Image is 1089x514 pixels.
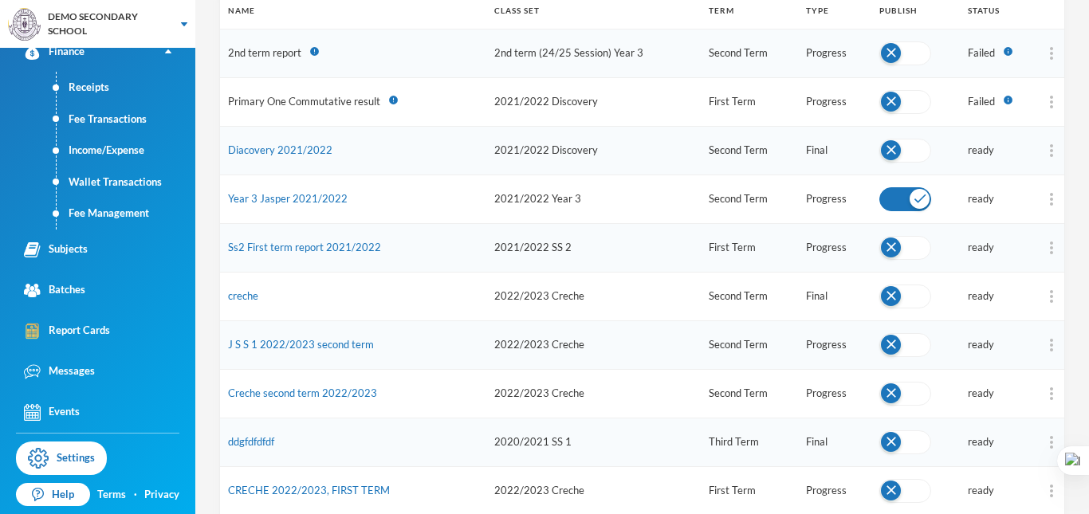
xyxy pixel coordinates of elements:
td: Final [798,126,871,175]
div: Events [24,404,80,421]
div: · [134,487,137,503]
a: Fee Management [57,198,195,230]
a: Help [16,483,90,507]
td: Second Term [701,272,798,320]
img: ... [1050,193,1053,206]
a: ddgfdfdfdf [228,435,274,448]
td: 2020/2021 SS 1 [486,418,701,466]
span: No students in report [228,95,380,108]
i: info [1003,46,1013,57]
td: 2021/2022 Year 3 [486,175,701,223]
td: Progress [798,175,871,223]
td: ready [960,369,1040,418]
img: ... [1050,96,1053,108]
div: Subjects [24,241,88,258]
a: Receipts [57,72,195,104]
td: 2021/2022 SS 2 [486,223,701,272]
a: Terms [97,487,126,503]
div: Finance [24,43,85,60]
td: 2022/2023 Creche [486,320,701,369]
td: Progress [798,29,871,77]
a: Privacy [144,487,179,503]
span: No students in report [228,46,301,59]
img: logo [9,9,41,41]
a: creche [228,289,258,302]
img: ... [1050,144,1053,157]
td: Second Term [701,320,798,369]
div: Report Cards [24,323,110,339]
td: Second Term [701,175,798,223]
td: 2021/2022 Discovery [486,77,701,126]
div: Batches [24,282,85,299]
td: ready [960,223,1040,272]
img: ... [1050,485,1053,497]
td: ready [960,272,1040,320]
td: Third Term [701,418,798,466]
a: Ss2 First term report 2021/2022 [228,241,381,253]
img: ... [1050,387,1053,400]
a: Settings [16,441,107,475]
i: error [309,46,320,57]
img: ... [1050,339,1053,351]
img: ... [1050,47,1053,60]
td: 2nd term (24/25 Session) Year 3 [486,29,701,77]
td: ready [960,320,1040,369]
td: 2022/2023 Creche [486,272,701,320]
td: Second Term [701,126,798,175]
td: 2021/2022 Discovery [486,126,701,175]
span: Failed [968,46,995,59]
td: Progress [798,223,871,272]
td: Second Term [701,369,798,418]
td: Progress [798,320,871,369]
a: CRECHE 2022/2023, FIRST TERM [228,484,390,496]
div: DEMO SECONDARY SCHOOL [48,10,165,38]
td: First Term [701,223,798,272]
a: Wallet Transactions [57,167,195,198]
i: info [1003,95,1013,105]
a: Year 3 Jasper 2021/2022 [228,192,348,205]
a: Fee Transactions [57,104,195,135]
div: Messages [24,363,95,380]
span: Failed [968,95,995,108]
td: First Term [701,77,798,126]
a: J S S 1 2022/2023 second term [228,338,374,351]
i: error [388,95,399,105]
td: Progress [798,369,871,418]
td: ready [960,418,1040,466]
td: ready [960,175,1040,223]
img: ... [1050,241,1053,254]
a: Income/Expense [57,135,195,167]
td: Final [798,272,871,320]
a: Diacovery 2021/2022 [228,143,332,156]
td: Progress [798,77,871,126]
td: ready [960,126,1040,175]
td: 2022/2023 Creche [486,369,701,418]
img: ... [1050,436,1053,449]
a: Creche second term 2022/2023 [228,386,377,399]
img: ... [1050,290,1053,303]
td: Second Term [701,29,798,77]
td: Final [798,418,871,466]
